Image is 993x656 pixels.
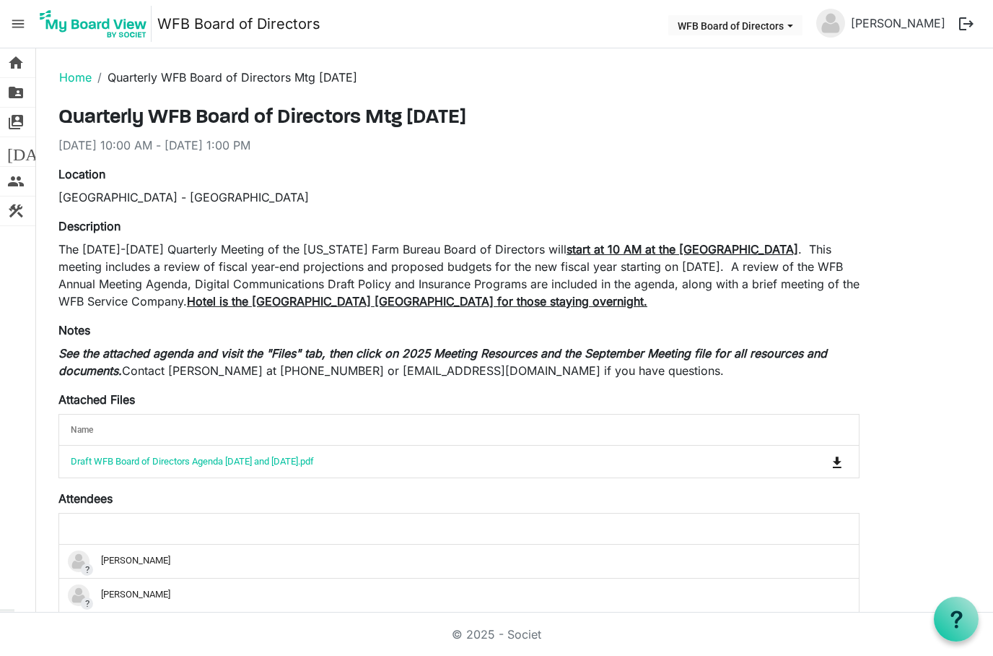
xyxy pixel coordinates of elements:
span: people [7,167,25,196]
label: Location [58,165,105,183]
span: start at 10 AM at the [GEOGRAPHIC_DATA] [567,242,798,256]
td: ?Anne Lawrence is template cell column header [59,545,859,578]
label: Attached Files [58,391,135,408]
button: Download [827,452,847,472]
span: folder_shared [7,78,25,107]
em: See the attached agenda and visit the "Files" tab, then click on 2025 Meeting Resources and the S... [58,346,827,378]
a: [PERSON_NAME] [845,9,951,38]
td: Draft WFB Board of Directors Agenda 9-18 and 9-19-2025.pdf is template cell column header Name [59,446,769,478]
img: no-profile-picture.svg [68,551,89,572]
button: logout [951,9,981,39]
span: [DATE] [7,137,63,166]
img: My Board View Logo [35,6,152,42]
span: menu [4,10,32,38]
span: Hotel is the [GEOGRAPHIC_DATA] [GEOGRAPHIC_DATA] for those staying overnight. [187,294,647,308]
p: Contact [PERSON_NAME] at [PHONE_NUMBER] or [EMAIL_ADDRESS][DOMAIN_NAME] if you have questions. [58,345,859,379]
a: My Board View Logo [35,6,157,42]
p: The [DATE]-[DATE] Quarterly Meeting of the [US_STATE] Farm Bureau Board of Directors will . This ... [58,241,859,310]
div: [GEOGRAPHIC_DATA] - [GEOGRAPHIC_DATA] [58,189,859,206]
td: ?Bailey Moon is template cell column header [59,578,859,612]
img: no-profile-picture.svg [816,9,845,38]
span: ? [81,597,93,610]
span: ? [81,564,93,576]
span: switch_account [7,108,25,137]
li: Quarterly WFB Board of Directors Mtg [DATE] [92,69,357,86]
label: Notes [58,321,90,339]
span: Name [71,425,93,435]
span: home [7,48,25,77]
label: Description [58,217,121,235]
a: Home [59,70,92,85]
div: [PERSON_NAME] [68,584,847,606]
a: WFB Board of Directors [157,9,320,38]
button: WFB Board of Directors dropdownbutton [668,15,802,35]
h3: Quarterly WFB Board of Directors Mtg [DATE] [58,106,859,131]
a: © 2025 - Societ [452,627,541,642]
img: no-profile-picture.svg [68,584,89,606]
a: Draft WFB Board of Directors Agenda [DATE] and [DATE].pdf [71,456,314,467]
td: is Command column column header [769,446,859,478]
div: [DATE] 10:00 AM - [DATE] 1:00 PM [58,137,859,154]
span: construction [7,197,25,225]
div: [PERSON_NAME] [68,551,847,572]
label: Attendees [58,490,113,507]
